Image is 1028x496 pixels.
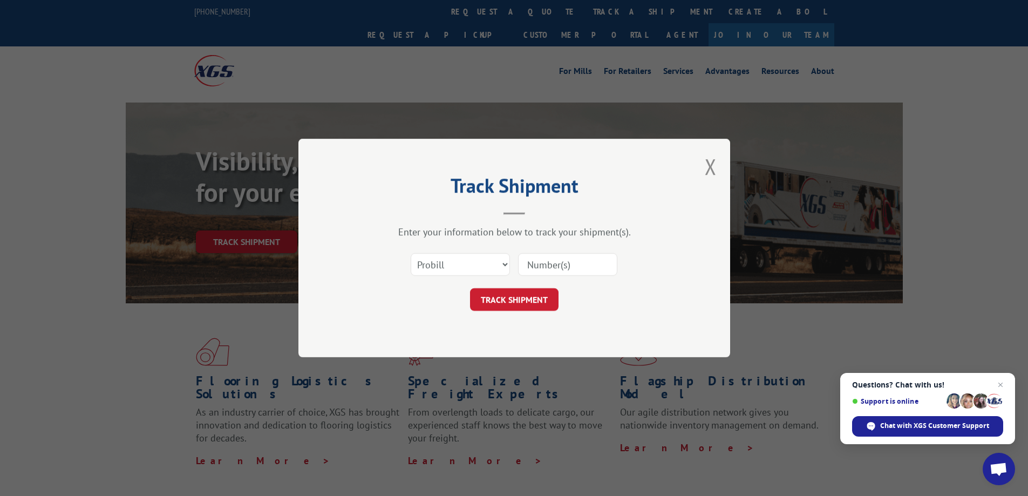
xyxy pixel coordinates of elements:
span: Chat with XGS Customer Support [880,421,989,431]
button: TRACK SHIPMENT [470,288,559,311]
div: Chat with XGS Customer Support [852,416,1003,437]
span: Close chat [994,378,1007,391]
span: Support is online [852,397,943,405]
button: Close modal [705,152,717,181]
div: Enter your information below to track your shipment(s). [352,226,676,238]
h2: Track Shipment [352,178,676,199]
input: Number(s) [518,253,617,276]
div: Open chat [983,453,1015,485]
span: Questions? Chat with us! [852,381,1003,389]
